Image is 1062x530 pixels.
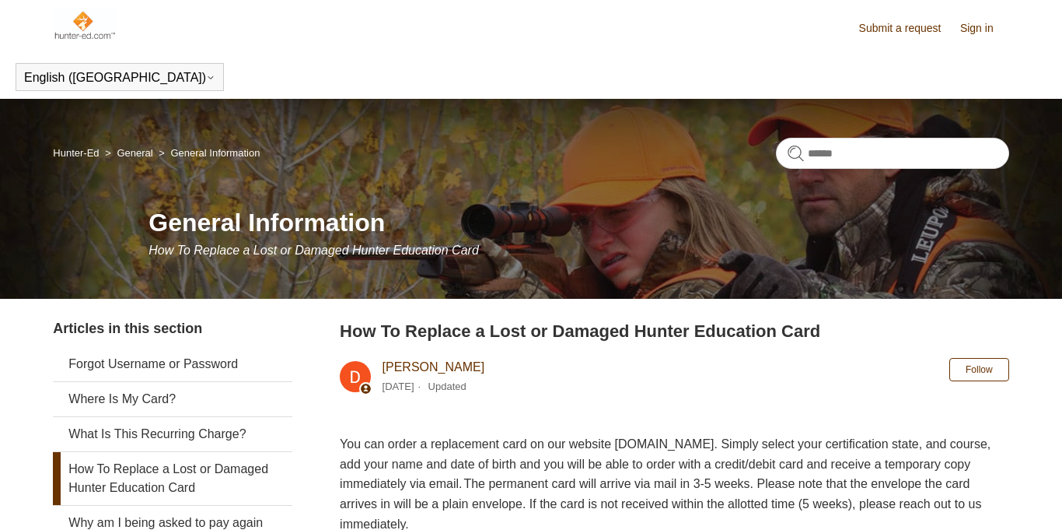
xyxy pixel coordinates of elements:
a: [PERSON_NAME] [383,360,485,374]
input: Search [776,138,1009,169]
a: General Information [170,147,260,159]
li: General [102,147,155,159]
time: 03/04/2024, 09:49 [383,381,414,392]
span: You can order a replacement card on our website [DOMAIN_NAME]. Simply select your certification s... [340,437,990,530]
a: Hunter-Ed [53,147,99,159]
li: Updated [428,381,466,392]
button: English ([GEOGRAPHIC_DATA]) [24,71,215,85]
span: How To Replace a Lost or Damaged Hunter Education Card [148,244,479,257]
a: General [117,147,152,159]
li: General Information [155,147,260,159]
a: Forgot Username or Password [53,347,292,381]
button: Follow Article [949,358,1009,381]
a: How To Replace a Lost or Damaged Hunter Education Card [53,452,292,505]
a: Where Is My Card? [53,382,292,416]
a: Submit a request [859,20,957,37]
h1: General Information [148,204,1008,241]
li: Hunter-Ed [53,147,102,159]
img: Hunter-Ed Help Center home page [53,9,116,40]
a: What Is This Recurring Charge? [53,417,292,451]
span: Articles in this section [53,321,202,336]
h2: How To Replace a Lost or Damaged Hunter Education Card [340,318,1009,344]
a: Sign in [960,20,1009,37]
